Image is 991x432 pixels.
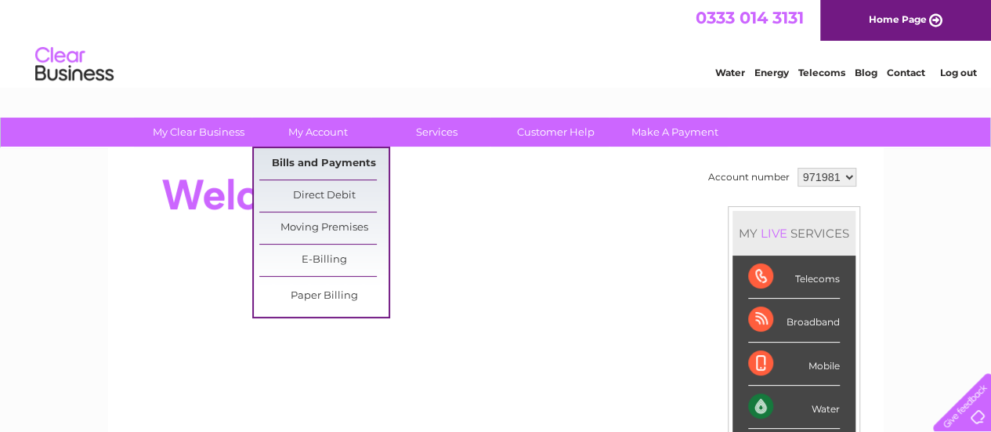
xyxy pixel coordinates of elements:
[887,67,925,78] a: Contact
[491,118,620,147] a: Customer Help
[34,41,114,89] img: logo.png
[715,67,745,78] a: Water
[610,118,740,147] a: Make A Payment
[798,67,845,78] a: Telecoms
[259,180,389,212] a: Direct Debit
[704,164,794,191] td: Account number
[696,8,804,27] a: 0333 014 3131
[732,211,855,256] div: MY SERVICES
[126,9,866,76] div: Clear Business is a trading name of Verastar Limited (registered in [GEOGRAPHIC_DATA] No. 3667643...
[748,256,840,299] div: Telecoms
[372,118,501,147] a: Services
[259,245,389,276] a: E-Billing
[754,67,789,78] a: Energy
[748,343,840,386] div: Mobile
[939,67,976,78] a: Log out
[748,299,840,342] div: Broadband
[259,281,389,312] a: Paper Billing
[758,226,790,241] div: LIVE
[134,118,263,147] a: My Clear Business
[253,118,382,147] a: My Account
[855,67,877,78] a: Blog
[748,386,840,429] div: Water
[259,148,389,180] a: Bills and Payments
[259,212,389,244] a: Moving Premises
